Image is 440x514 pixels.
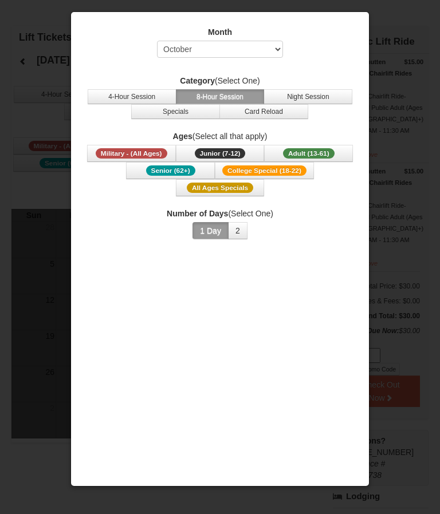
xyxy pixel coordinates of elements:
span: All Ages Specials [187,183,253,193]
span: Senior (62+) [146,165,195,176]
label: (Select One) [85,75,354,86]
strong: Category [180,76,215,85]
strong: Ages [173,132,192,141]
strong: Month [208,27,232,37]
button: Card Reload [219,104,308,119]
button: 1 Day [192,222,229,239]
button: Military - (All Ages) [87,145,176,162]
span: Military - (All Ages) [96,148,167,159]
button: Specials [131,104,220,119]
span: Junior (7-12) [195,148,246,159]
button: College Special (18-22) [215,162,314,179]
button: Adult (13-61) [264,145,353,162]
button: Night Session [264,89,352,104]
label: (Select One) [85,208,354,219]
span: Adult (13-61) [283,148,335,159]
label: (Select all that apply) [85,131,354,142]
button: 8-Hour Session [176,89,265,104]
span: College Special (18-22) [222,165,307,176]
button: All Ages Specials [176,179,265,196]
button: 2 [228,222,247,239]
strong: Number of Days [167,209,228,218]
button: 4-Hour Session [88,89,176,104]
button: Senior (62+) [126,162,215,179]
button: Junior (7-12) [176,145,265,162]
